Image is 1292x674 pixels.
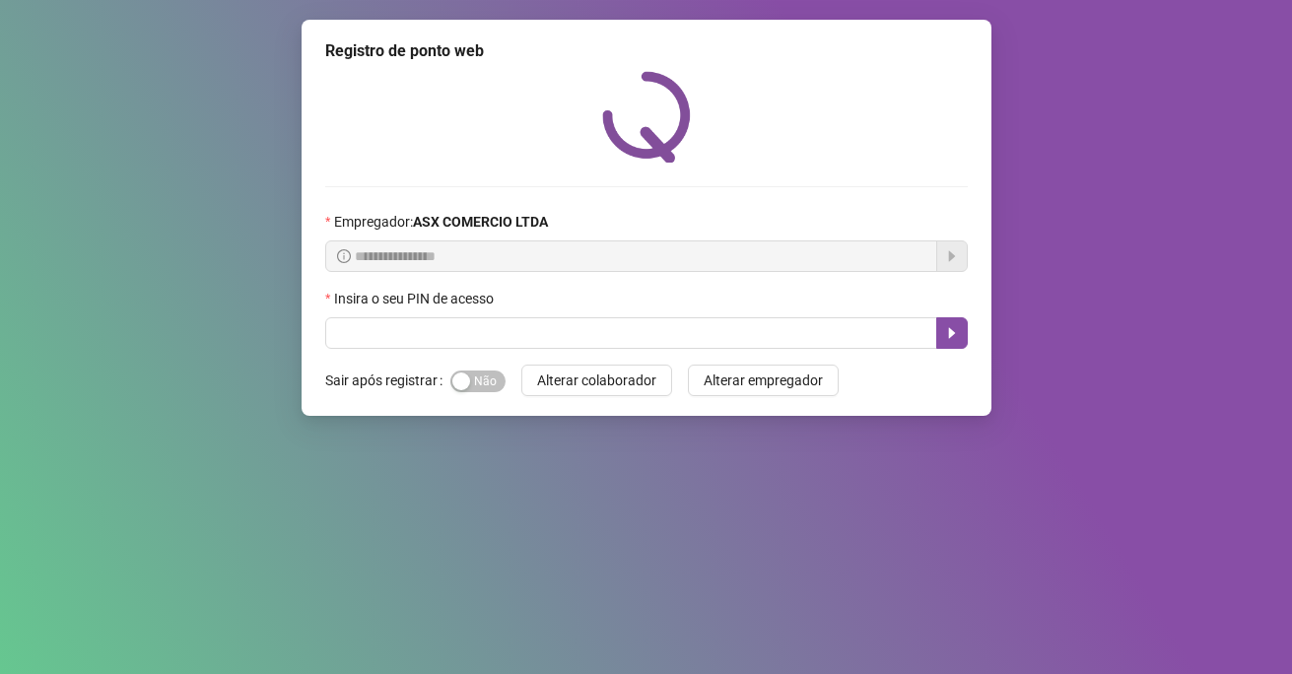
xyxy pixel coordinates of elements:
[537,370,656,391] span: Alterar colaborador
[688,365,839,396] button: Alterar empregador
[334,211,548,233] span: Empregador :
[704,370,823,391] span: Alterar empregador
[325,288,507,309] label: Insira o seu PIN de acesso
[944,325,960,341] span: caret-right
[602,71,691,163] img: QRPoint
[413,214,548,230] strong: ASX COMERCIO LTDA
[325,39,968,63] div: Registro de ponto web
[521,365,672,396] button: Alterar colaborador
[325,365,450,396] label: Sair após registrar
[337,249,351,263] span: info-circle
